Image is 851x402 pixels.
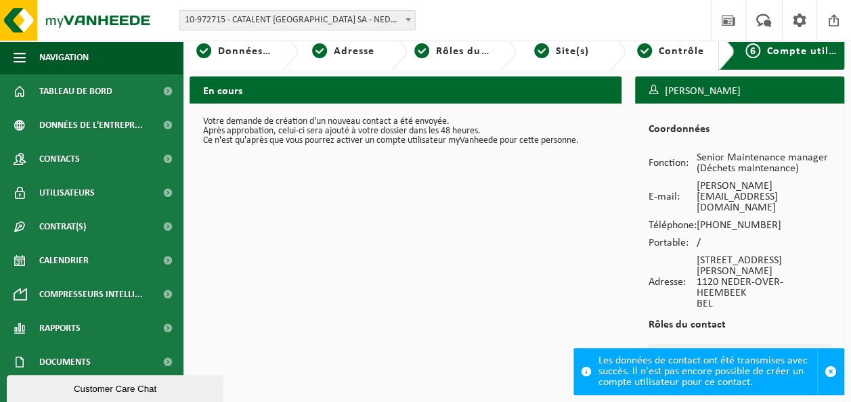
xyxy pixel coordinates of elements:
span: 3 [414,43,429,58]
span: Calendrier [39,244,89,277]
span: Documents [39,345,91,379]
a: 1Données personnelles [196,43,271,60]
td: Téléphone: [649,217,697,234]
td: Senior Maintenance manager (Déchets maintenance) [697,149,831,177]
a: 3Rôles du contact [414,43,489,60]
td: Adresse: [649,252,697,313]
span: Navigation [39,41,89,74]
a: 2Adresse [305,43,380,60]
span: 10-972715 - CATALENT BELGIUM SA - NEDER-OVER-HEEMBEEK [179,10,416,30]
td: / [697,234,831,252]
span: 1 [196,43,211,58]
h3: [PERSON_NAME] [635,76,844,106]
span: 2 [312,43,327,58]
iframe: chat widget [7,372,226,402]
span: 5 [637,43,652,58]
span: Tableau de bord [39,74,112,108]
p: Ce n'est qu'après que vous pourrez activer un compte utilisateur myVanheede pour cette personne. [203,136,608,146]
h2: Coordonnées [649,124,831,142]
span: Compresseurs intelli... [39,277,143,311]
th: Responsable gestion des déchets [649,345,830,369]
p: Après approbation, celui-ci sera ajouté à votre dossier dans les 48 heures. [203,127,608,136]
td: [PERSON_NAME][EMAIL_ADDRESS][DOMAIN_NAME] [697,177,831,217]
span: 6 [745,43,760,58]
span: 4 [534,43,549,58]
span: Contrat(s) [39,210,86,244]
span: Utilisateurs [39,176,95,210]
span: Rapports [39,311,81,345]
span: Contacts [39,142,80,176]
td: E-mail: [649,177,697,217]
span: Rôles du contact [436,46,524,57]
span: Contrôle [659,46,704,57]
span: Adresse [334,46,374,57]
span: Données de l'entrepr... [39,108,143,142]
div: Les données de contact ont été transmises avec succès. Il n'est pas encore possible de créer un c... [598,349,817,395]
span: Données personnelles [218,46,332,57]
h2: Rôles du contact [649,319,831,338]
p: Votre demande de création d'un nouveau contact a été envoyée. [203,117,608,127]
span: 10-972715 - CATALENT BELGIUM SA - NEDER-OVER-HEEMBEEK [179,11,415,30]
td: Portable: [649,234,697,252]
td: Fonction: [649,149,697,177]
span: Site(s) [556,46,589,57]
td: [PHONE_NUMBER] [697,217,831,234]
td: [STREET_ADDRESS][PERSON_NAME] 1120 NEDER-OVER-HEEMBEEK BEL [697,252,831,313]
h2: En cours [190,76,621,103]
a: 4Site(s) [523,43,598,60]
a: 5Contrôle [633,43,708,60]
